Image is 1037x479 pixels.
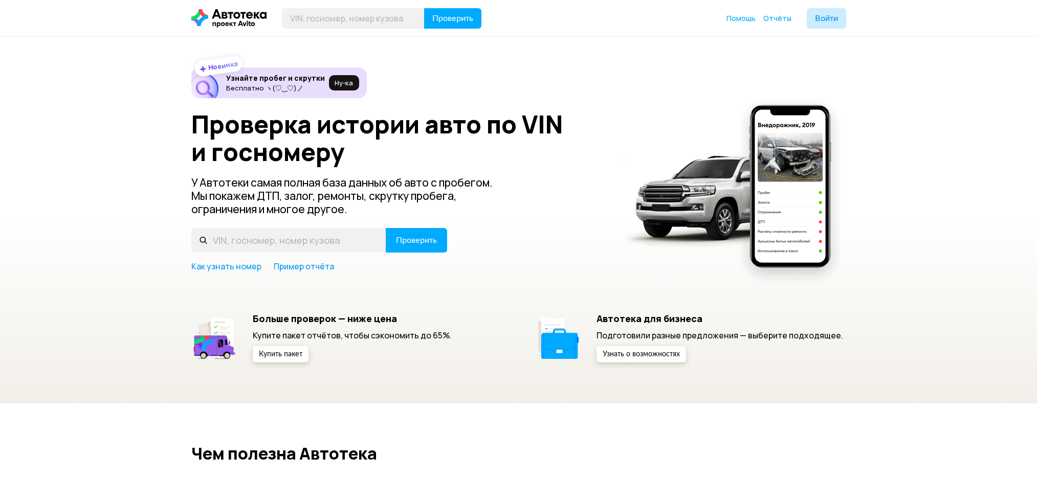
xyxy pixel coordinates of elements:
[282,8,425,29] input: VIN, госномер, номер кузова
[259,351,302,358] span: Купить пакет
[253,330,452,341] p: Купите пакет отчётов, чтобы сэкономить до 65%.
[424,8,481,29] button: Проверить
[191,261,261,272] a: Как узнать номер
[807,8,846,29] button: Войти
[597,330,843,341] p: Подготовили разные предложения — выберите подходящее.
[396,236,437,244] span: Проверить
[191,444,846,463] h2: Чем полезна Автотека
[763,13,791,23] span: Отчёты
[274,261,334,272] a: Пример отчёта
[253,313,452,324] h5: Больше проверок — ниже цена
[603,351,680,358] span: Узнать о возможностях
[207,59,238,72] strong: Новинка
[226,84,325,92] p: Бесплатно ヽ(♡‿♡)ノ
[726,13,756,23] span: Помощь
[815,14,838,22] span: Войти
[191,176,510,216] p: У Автотеки самая полная база данных об авто с пробегом. Мы покажем ДТП, залог, ремонты, скрутку п...
[226,74,325,83] h6: Узнайте пробег и скрутки
[386,228,447,253] button: Проверить
[191,228,386,253] input: VIN, госномер, номер кузова
[335,79,353,87] span: Ну‑ка
[763,13,791,24] a: Отчёты
[432,14,473,22] span: Проверить
[597,346,686,362] button: Узнать о возможностях
[597,313,843,324] h5: Автотека для бизнеса
[191,110,607,166] h1: Проверка истории авто по VIN и госномеру
[253,346,308,362] button: Купить пакет
[726,13,756,24] a: Помощь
